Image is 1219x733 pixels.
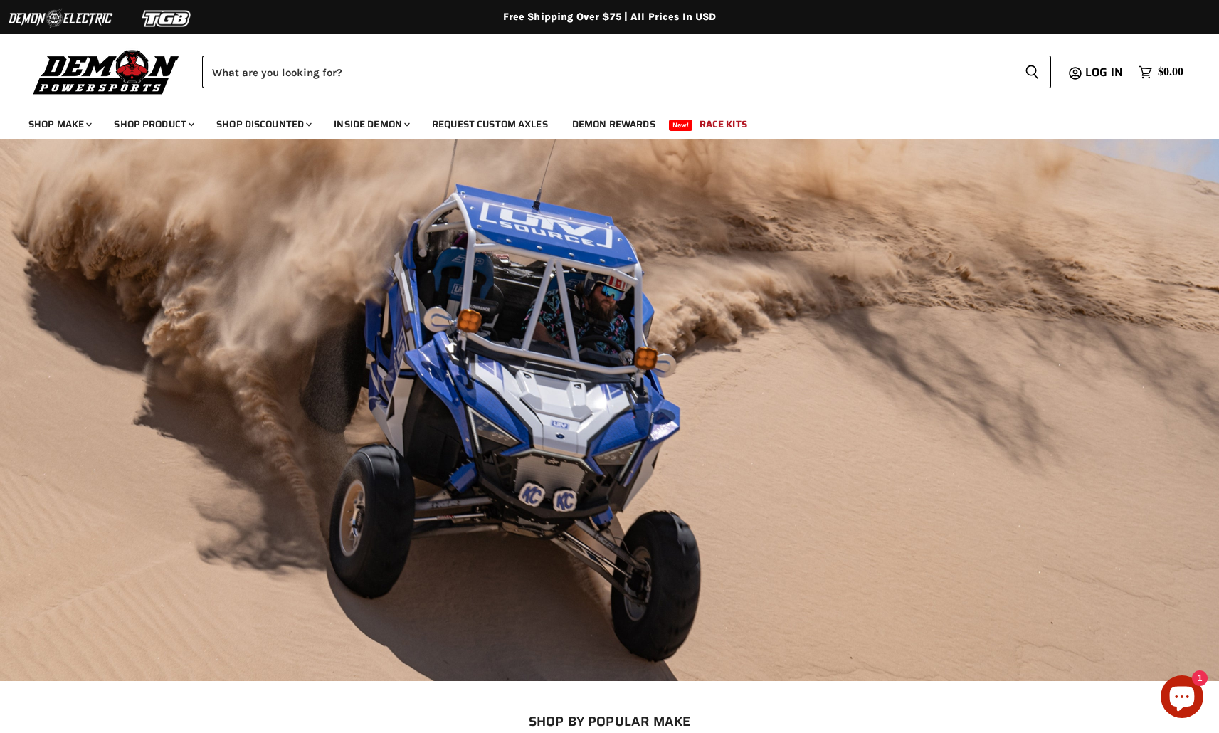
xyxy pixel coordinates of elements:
[421,110,559,139] a: Request Custom Axles
[28,46,184,97] img: Demon Powersports
[1131,62,1191,83] a: $0.00
[18,104,1180,139] ul: Main menu
[1013,56,1051,88] button: Search
[1079,66,1131,79] a: Log in
[202,56,1013,88] input: Search
[114,5,221,32] img: TGB Logo 2
[1158,65,1183,79] span: $0.00
[58,714,1161,729] h2: SHOP BY POPULAR MAKE
[1156,675,1208,722] inbox-online-store-chat: Shopify online store chat
[7,5,114,32] img: Demon Electric Logo 2
[206,110,320,139] a: Shop Discounted
[669,120,693,131] span: New!
[561,110,666,139] a: Demon Rewards
[323,110,418,139] a: Inside Demon
[202,56,1051,88] form: Product
[689,110,758,139] a: Race Kits
[103,110,203,139] a: Shop Product
[41,11,1179,23] div: Free Shipping Over $75 | All Prices In USD
[1085,63,1123,81] span: Log in
[18,110,100,139] a: Shop Make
